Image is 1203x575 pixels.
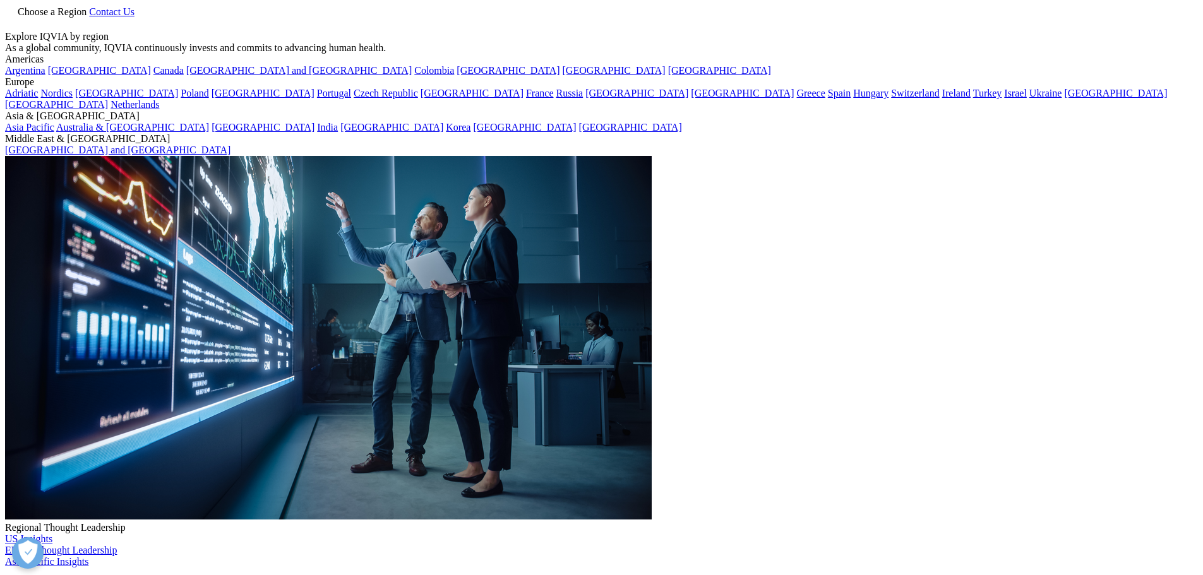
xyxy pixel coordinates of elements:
[317,88,351,98] a: Portugal
[579,122,682,133] a: [GEOGRAPHIC_DATA]
[5,99,108,110] a: [GEOGRAPHIC_DATA]
[212,122,314,133] a: [GEOGRAPHIC_DATA]
[5,42,1198,54] div: As a global community, IQVIA continuously invests and commits to advancing human health.
[75,88,178,98] a: [GEOGRAPHIC_DATA]
[556,88,584,98] a: Russia
[40,88,73,98] a: Nordics
[48,65,151,76] a: [GEOGRAPHIC_DATA]
[973,88,1002,98] a: Turkey
[56,122,209,133] a: Australia & [GEOGRAPHIC_DATA]
[5,145,230,155] a: [GEOGRAPHIC_DATA] and [GEOGRAPHIC_DATA]
[5,88,38,98] a: Adriatic
[5,110,1198,122] div: Asia & [GEOGRAPHIC_DATA]
[457,65,560,76] a: [GEOGRAPHIC_DATA]
[18,6,87,17] span: Choose a Region
[526,88,554,98] a: France
[473,122,576,133] a: [GEOGRAPHIC_DATA]
[12,537,44,569] button: Open Preferences
[796,88,825,98] a: Greece
[1004,88,1027,98] a: Israel
[5,31,1198,42] div: Explore IQVIA by region
[5,122,54,133] a: Asia Pacific
[5,133,1198,145] div: Middle East & [GEOGRAPHIC_DATA]
[585,88,688,98] a: [GEOGRAPHIC_DATA]
[317,122,338,133] a: India
[89,6,135,17] a: Contact Us
[1029,88,1062,98] a: Ukraine
[181,88,208,98] a: Poland
[1064,88,1167,98] a: [GEOGRAPHIC_DATA]
[691,88,794,98] a: [GEOGRAPHIC_DATA]
[212,88,314,98] a: [GEOGRAPHIC_DATA]
[942,88,971,98] a: Ireland
[891,88,939,98] a: Switzerland
[828,88,851,98] a: Spain
[340,122,443,133] a: [GEOGRAPHIC_DATA]
[5,533,52,544] a: US Insights
[5,556,88,567] a: Asia Pacific Insights
[5,76,1198,88] div: Europe
[446,122,470,133] a: Korea
[354,88,418,98] a: Czech Republic
[111,99,159,110] a: Netherlands
[5,522,1198,533] div: Regional Thought Leadership
[563,65,666,76] a: [GEOGRAPHIC_DATA]
[5,65,45,76] a: Argentina
[421,88,524,98] a: [GEOGRAPHIC_DATA]
[153,65,184,76] a: Canada
[414,65,454,76] a: Colombia
[5,54,1198,65] div: Americas
[186,65,412,76] a: [GEOGRAPHIC_DATA] and [GEOGRAPHIC_DATA]
[5,156,652,519] img: 2093_analyzing-data-using-big-screen-display-and-laptop.png
[668,65,771,76] a: [GEOGRAPHIC_DATA]
[5,545,117,555] a: EMEA Thought Leadership
[853,88,889,98] a: Hungary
